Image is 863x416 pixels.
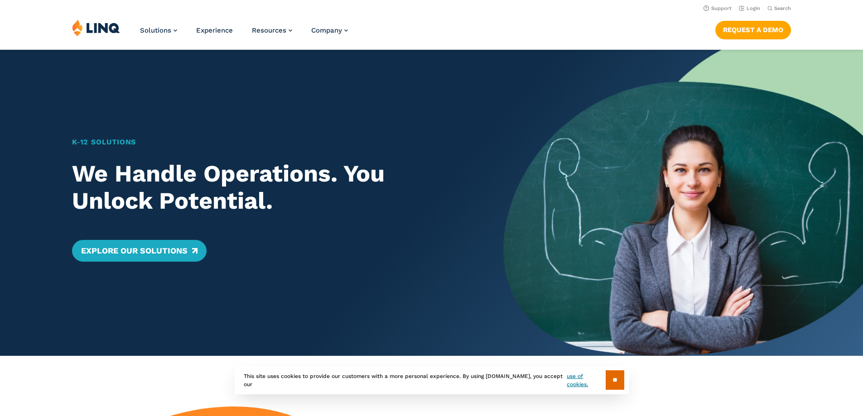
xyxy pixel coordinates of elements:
[72,240,207,262] a: Explore Our Solutions
[252,26,286,34] span: Resources
[140,26,171,34] span: Solutions
[72,19,120,36] img: LINQ | K‑12 Software
[739,5,760,11] a: Login
[704,5,732,11] a: Support
[715,19,791,39] nav: Button Navigation
[140,19,348,49] nav: Primary Navigation
[715,21,791,39] a: Request a Demo
[140,26,177,34] a: Solutions
[72,160,468,215] h2: We Handle Operations. You Unlock Potential.
[311,26,348,34] a: Company
[311,26,342,34] span: Company
[767,5,791,12] button: Open Search Bar
[774,5,791,11] span: Search
[235,366,629,394] div: This site uses cookies to provide our customers with a more personal experience. By using [DOMAIN...
[567,372,605,388] a: use of cookies.
[503,50,863,356] img: Home Banner
[252,26,292,34] a: Resources
[196,26,233,34] a: Experience
[72,137,468,148] h1: K‑12 Solutions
